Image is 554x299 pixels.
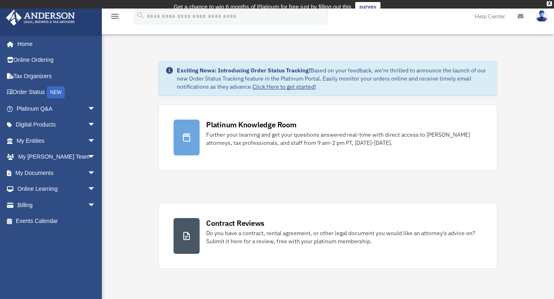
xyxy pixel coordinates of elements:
a: My [PERSON_NAME] Teamarrow_drop_down [6,149,108,165]
img: User Pic [536,10,548,22]
a: Click Here to get started! [253,83,316,90]
span: arrow_drop_down [88,149,104,166]
a: Online Learningarrow_drop_down [6,181,108,197]
a: Digital Productsarrow_drop_down [6,117,108,133]
strong: Exciting News: Introducing Order Status Tracking! [177,67,310,74]
span: arrow_drop_down [88,133,104,149]
i: search [136,11,145,20]
a: Online Ordering [6,52,108,68]
a: Platinum Q&Aarrow_drop_down [6,100,108,117]
a: survey [355,2,380,12]
div: Do you have a contract, rental agreement, or other legal document you would like an attorney's ad... [206,229,482,245]
a: Order StatusNEW [6,84,108,101]
div: Get a chance to win 6 months of Platinum for free just by filling out this [174,2,352,12]
a: Tax Organizers [6,68,108,84]
div: Platinum Knowledge Room [206,120,297,130]
a: Billingarrow_drop_down [6,197,108,213]
a: menu [110,14,120,21]
span: arrow_drop_down [88,117,104,133]
div: Contract Reviews [206,218,264,228]
i: menu [110,11,120,21]
span: arrow_drop_down [88,181,104,198]
a: My Documentsarrow_drop_down [6,165,108,181]
span: arrow_drop_down [88,165,104,181]
div: Based on your feedback, we're thrilled to announce the launch of our new Order Status Tracking fe... [177,66,490,91]
a: Home [6,36,104,52]
a: Platinum Knowledge Room Further your learning and get your questions answered real-time with dire... [158,105,497,170]
span: arrow_drop_down [88,197,104,214]
span: arrow_drop_down [88,100,104,117]
div: NEW [47,86,65,98]
a: Events Calendar [6,213,108,229]
a: Contract Reviews Do you have a contract, rental agreement, or other legal document you would like... [158,203,497,269]
a: My Entitiesarrow_drop_down [6,133,108,149]
img: Anderson Advisors Platinum Portal [4,10,77,26]
div: close [547,1,552,6]
div: Further your learning and get your questions answered real-time with direct access to [PERSON_NAM... [206,131,482,147]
